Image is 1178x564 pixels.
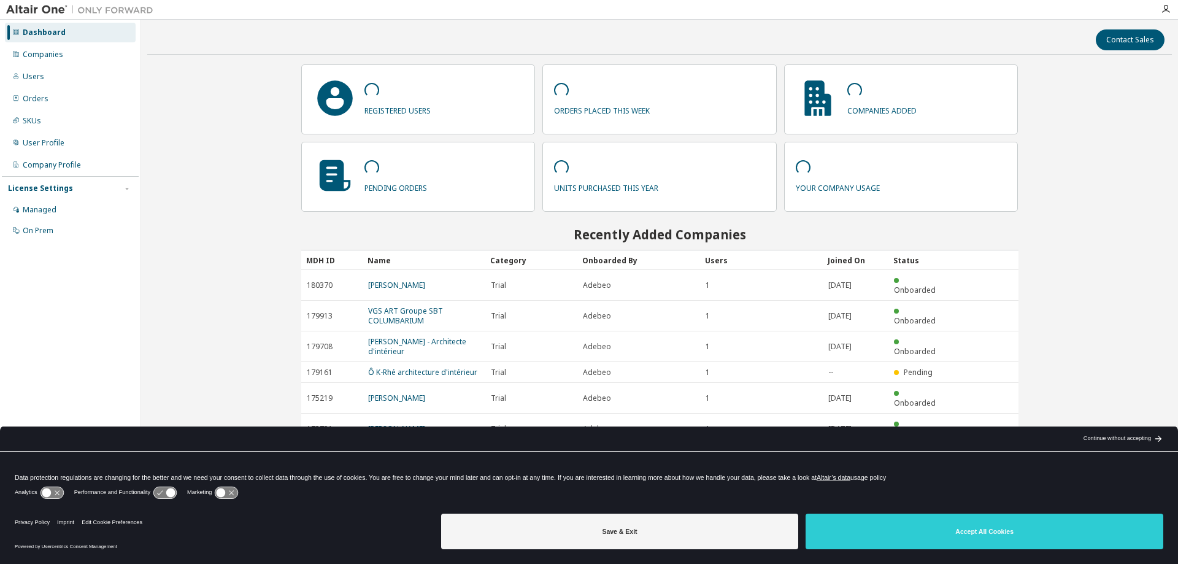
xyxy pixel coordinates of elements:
[894,315,936,326] span: Onboarded
[301,226,1018,242] h2: Recently Added Companies
[705,250,818,270] div: Users
[368,280,425,290] a: [PERSON_NAME]
[23,116,41,126] div: SKUs
[491,342,506,352] span: Trial
[583,393,611,403] span: Adebeo
[23,94,48,104] div: Orders
[847,102,917,116] p: companies added
[706,342,710,352] span: 1
[368,393,425,403] a: [PERSON_NAME]
[491,393,506,403] span: Trial
[6,4,160,16] img: Altair One
[828,342,852,352] span: [DATE]
[364,102,431,116] p: registered users
[23,72,44,82] div: Users
[368,336,466,357] a: [PERSON_NAME] - Architecte d'intérieur
[828,280,852,290] span: [DATE]
[894,398,936,408] span: Onboarded
[583,342,611,352] span: Adebeo
[828,368,833,377] span: --
[904,367,933,377] span: Pending
[828,250,883,270] div: Joined On
[8,183,73,193] div: License Settings
[368,423,425,434] a: [PERSON_NAME]
[368,367,477,377] a: Ô K-Rhé architecture d'intérieur
[23,205,56,215] div: Managed
[893,250,945,270] div: Status
[368,306,443,326] a: VGS ART Groupe SBT COLUMBARIUM
[490,250,572,270] div: Category
[23,28,66,37] div: Dashboard
[307,368,333,377] span: 179161
[491,311,506,321] span: Trial
[828,424,852,434] span: [DATE]
[307,342,333,352] span: 179708
[23,160,81,170] div: Company Profile
[828,311,852,321] span: [DATE]
[706,311,710,321] span: 1
[491,424,506,434] span: Trial
[491,280,506,290] span: Trial
[1096,29,1165,50] button: Contact Sales
[364,179,427,193] p: pending orders
[554,102,650,116] p: orders placed this week
[583,280,611,290] span: Adebeo
[706,280,710,290] span: 1
[23,226,53,236] div: On Prem
[307,393,333,403] span: 175219
[368,250,480,270] div: Name
[583,424,611,434] span: Adebeo
[582,250,695,270] div: Onboarded By
[894,285,936,295] span: Onboarded
[307,280,333,290] span: 180370
[828,393,852,403] span: [DATE]
[491,368,506,377] span: Trial
[706,368,710,377] span: 1
[306,250,358,270] div: MDH ID
[23,138,64,148] div: User Profile
[307,424,333,434] span: 173731
[706,393,710,403] span: 1
[796,179,880,193] p: your company usage
[583,311,611,321] span: Adebeo
[706,424,710,434] span: 1
[583,368,611,377] span: Adebeo
[554,179,658,193] p: units purchased this year
[307,311,333,321] span: 179913
[23,50,63,60] div: Companies
[894,346,936,357] span: Onboarded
